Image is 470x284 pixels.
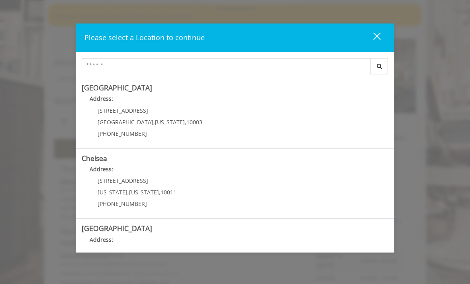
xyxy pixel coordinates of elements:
span: , [185,118,186,126]
b: Address: [90,165,113,173]
b: Address: [90,236,113,243]
span: [STREET_ADDRESS] [98,177,148,184]
span: , [127,188,129,196]
b: Chelsea [82,153,107,163]
span: Please select a Location to continue [84,33,205,42]
button: close dialog [358,29,386,46]
span: [GEOGRAPHIC_DATA] [98,118,153,126]
b: [GEOGRAPHIC_DATA] [82,223,152,233]
b: Address: [90,95,113,102]
span: [US_STATE] [129,188,159,196]
i: Search button [375,63,384,69]
span: [PHONE_NUMBER] [98,130,147,137]
span: [US_STATE] [98,188,127,196]
span: , [159,188,161,196]
div: close dialog [364,32,380,44]
span: 10011 [161,188,176,196]
span: [PHONE_NUMBER] [98,200,147,208]
span: , [153,118,155,126]
span: [US_STATE] [155,118,185,126]
input: Search Center [82,58,371,74]
b: [GEOGRAPHIC_DATA] [82,83,152,92]
span: [STREET_ADDRESS] [98,107,148,114]
div: Center Select [82,58,388,78]
span: 10003 [186,118,202,126]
